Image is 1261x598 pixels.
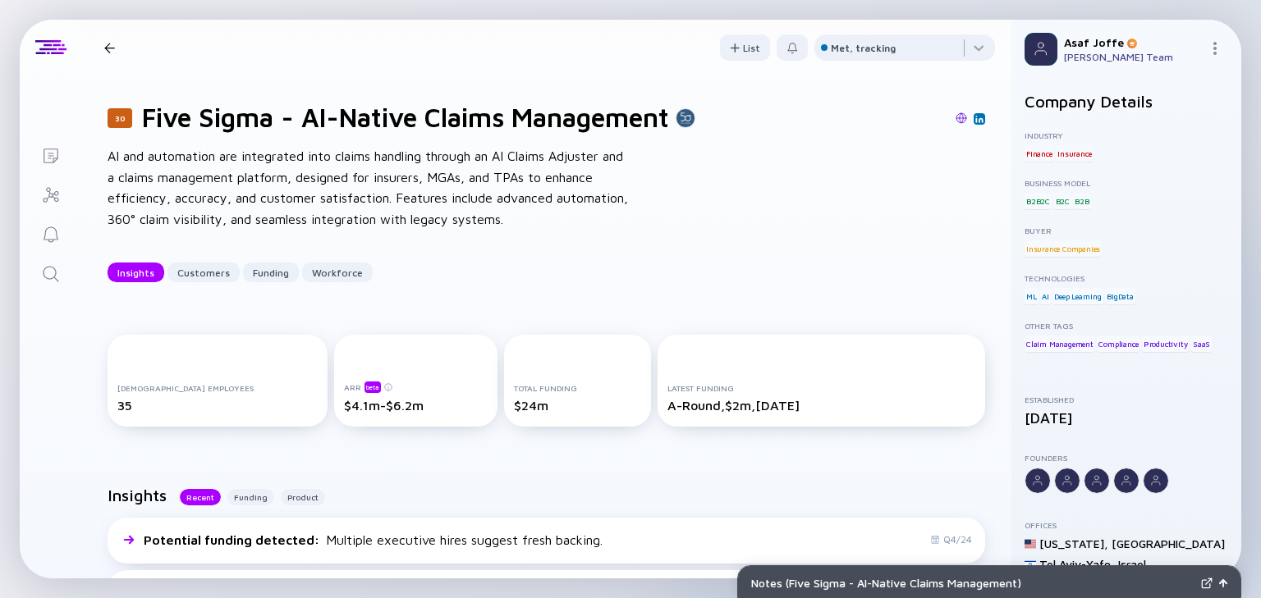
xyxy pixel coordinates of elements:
[1025,559,1036,570] img: Israel Flag
[142,102,669,133] h1: Five Sigma - AI-Native Claims Management
[144,532,323,547] span: Potential funding detected :
[1118,557,1146,571] div: Israel
[243,262,299,282] button: Funding
[1039,557,1115,571] div: Tel Aviv-Yafo ,
[930,533,972,546] div: Q4/24
[1097,336,1139,352] div: Compliance
[1025,409,1228,427] div: [DATE]
[1064,35,1202,49] div: Asaf Joffe
[1025,178,1228,188] div: Business Model
[227,489,274,505] button: Funding
[144,532,603,547] div: Multiple executive hires suggest fresh backing.
[1208,42,1222,55] img: Menu
[1025,193,1052,209] div: B2B2C
[1025,130,1228,140] div: Industry
[1056,145,1093,162] div: Insurance
[243,260,299,285] div: Funding
[167,262,240,282] button: Customers
[167,260,240,285] div: Customers
[1025,336,1095,352] div: Claim Management
[1073,193,1090,209] div: B2B
[831,42,896,54] div: Met, tracking
[281,489,325,505] button: Product
[1025,226,1228,235] div: Buyer
[108,108,132,128] div: 30
[1191,336,1212,352] div: SaaS
[1112,536,1225,550] div: [GEOGRAPHIC_DATA]
[1052,288,1103,304] div: Deep Learning
[108,486,167,504] h2: Insights
[20,135,81,174] a: Lists
[720,34,770,61] button: List
[1201,577,1213,589] img: Expand Notes
[975,115,984,123] img: Five Sigma - AI-Native Claims Management Linkedin Page
[1142,336,1190,352] div: Productivity
[108,260,164,285] div: Insights
[1025,453,1228,463] div: Founders
[20,174,81,213] a: Investor Map
[1025,321,1228,331] div: Other Tags
[1025,273,1228,283] div: Technologies
[117,398,318,413] div: 35
[667,383,975,393] div: Latest Funding
[514,383,641,393] div: Total Funding
[1040,288,1051,304] div: AI
[667,398,975,413] div: A-Round, $2m, [DATE]
[20,253,81,292] a: Search
[302,262,373,282] button: Workforce
[117,383,318,393] div: [DEMOGRAPHIC_DATA] Employees
[1039,536,1108,550] div: [US_STATE] ,
[365,381,381,393] div: beta
[344,398,488,413] div: $4.1m-$6.2m
[1025,520,1228,530] div: Offices
[344,381,488,393] div: ARR
[1025,538,1036,550] img: United States Flag
[108,262,164,282] button: Insights
[1025,395,1228,404] div: Established
[751,576,1195,590] div: Notes ( Five Sigma - AI-Native Claims Management )
[514,398,641,413] div: $24m
[1025,145,1054,162] div: Finance
[956,112,967,124] img: Five Sigma - AI-Native Claims Management Website
[1025,240,1102,257] div: Insurance Companies
[1025,33,1057,66] img: Profile Picture
[1064,51,1202,63] div: [PERSON_NAME] Team
[302,260,373,285] div: Workforce
[180,489,221,505] button: Recent
[1219,579,1227,587] img: Open Notes
[1025,288,1039,304] div: ML
[1105,288,1135,304] div: BigData
[1025,92,1228,111] h2: Company Details
[108,146,633,230] div: AI and automation are integrated into claims handling through an AI Claims Adjuster and a claims ...
[720,35,770,61] div: List
[1054,193,1071,209] div: B2C
[20,213,81,253] a: Reminders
